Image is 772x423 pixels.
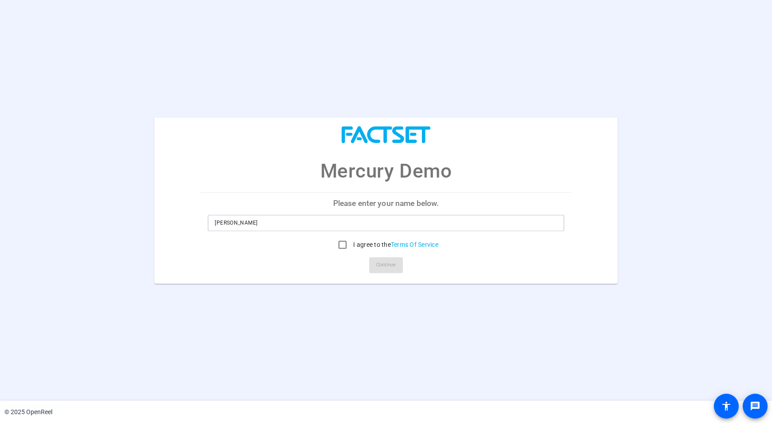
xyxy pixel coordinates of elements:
p: Mercury Demo [320,157,452,186]
div: © 2025 OpenReel [4,407,52,417]
mat-icon: message [750,401,760,411]
mat-icon: accessibility [721,401,732,411]
p: Please enter your name below. [201,193,571,214]
img: company-logo [342,126,430,143]
label: I agree to the [351,240,438,249]
input: Enter your name [215,217,557,228]
a: Terms Of Service [391,241,438,248]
